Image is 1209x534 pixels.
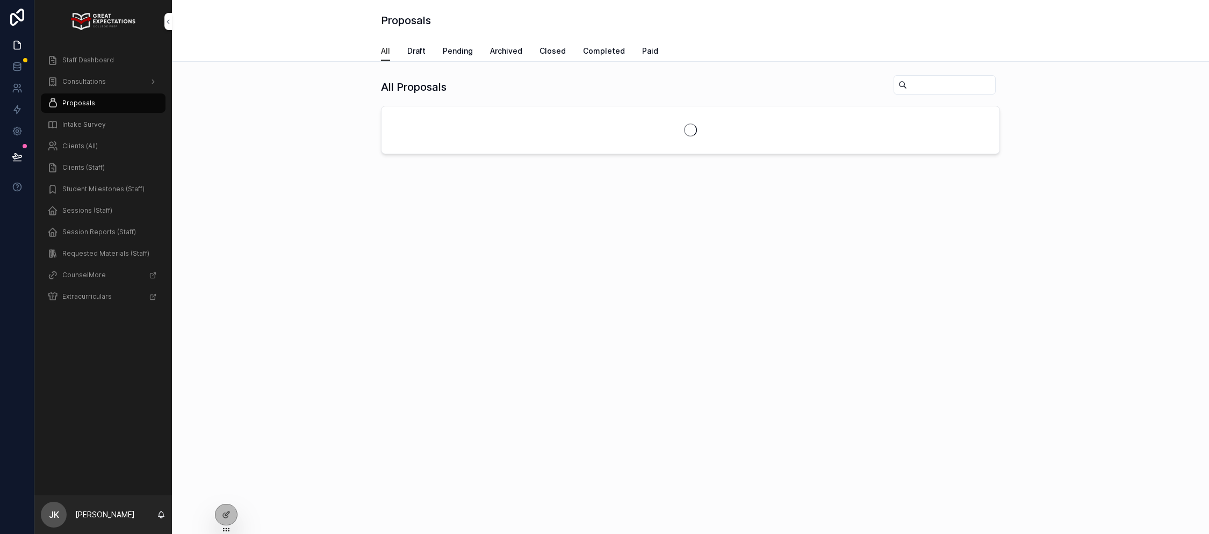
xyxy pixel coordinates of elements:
[41,72,165,91] a: Consultations
[75,509,135,520] p: [PERSON_NAME]
[62,228,136,236] span: Session Reports (Staff)
[62,142,98,150] span: Clients (All)
[41,158,165,177] a: Clients (Staff)
[407,46,426,56] span: Draft
[62,271,106,279] span: CounselMore
[490,41,522,63] a: Archived
[41,93,165,113] a: Proposals
[642,41,658,63] a: Paid
[62,120,106,129] span: Intake Survey
[62,163,105,172] span: Clients (Staff)
[381,13,431,28] h1: Proposals
[41,222,165,242] a: Session Reports (Staff)
[71,13,135,30] img: App logo
[62,99,95,107] span: Proposals
[407,41,426,63] a: Draft
[490,46,522,56] span: Archived
[41,244,165,263] a: Requested Materials (Staff)
[34,43,172,320] div: scrollable content
[41,287,165,306] a: Extracurriculars
[381,41,390,62] a: All
[642,46,658,56] span: Paid
[539,46,566,56] span: Closed
[41,265,165,285] a: CounselMore
[583,46,625,56] span: Completed
[62,249,149,258] span: Requested Materials (Staff)
[41,179,165,199] a: Student Milestones (Staff)
[41,115,165,134] a: Intake Survey
[443,46,473,56] span: Pending
[62,77,106,86] span: Consultations
[49,508,59,521] span: JK
[539,41,566,63] a: Closed
[41,136,165,156] a: Clients (All)
[62,185,145,193] span: Student Milestones (Staff)
[381,46,390,56] span: All
[381,80,447,95] h1: All Proposals
[62,206,112,215] span: Sessions (Staff)
[41,201,165,220] a: Sessions (Staff)
[443,41,473,63] a: Pending
[583,41,625,63] a: Completed
[62,292,112,301] span: Extracurriculars
[62,56,114,64] span: Staff Dashboard
[41,50,165,70] a: Staff Dashboard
